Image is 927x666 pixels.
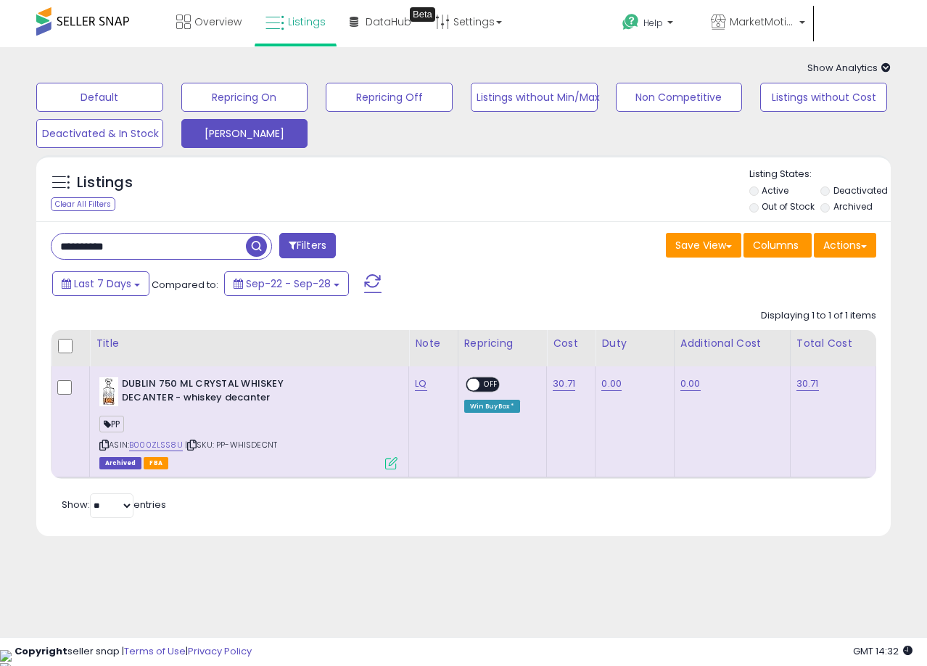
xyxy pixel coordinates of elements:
a: 30.71 [553,377,575,391]
a: 0.00 [680,377,701,391]
span: Help [643,17,663,29]
span: Overview [194,15,242,29]
span: Last 7 Days [74,276,131,291]
div: Cost [553,336,589,351]
div: Tooltip anchor [410,7,435,22]
b: DUBLIN 750 ML CRYSTAL WHISKEY DECANTER - whiskey decanter [122,377,298,408]
span: | SKU: PP-WHISDECNT [185,439,277,451]
span: FBA [144,457,168,469]
label: Deactivated [833,184,888,197]
p: Listing States: [749,168,891,181]
span: OFF [479,379,503,391]
span: Columns [753,238,799,252]
span: Listings [288,15,326,29]
div: Win BuyBox * [464,400,521,413]
div: Additional Cost [680,336,784,351]
span: MarketMotions [730,15,795,29]
th: CSV column name: cust_attr_1_Duty [596,330,674,366]
a: B000ZLSS8U [129,439,183,451]
span: Sep-22 - Sep-28 [246,276,331,291]
button: Columns [743,233,812,258]
div: Clear All Filters [51,197,115,211]
span: Compared to: [152,278,218,292]
span: PP [99,416,124,432]
button: Listings without Min/Max [471,83,598,112]
i: Get Help [622,13,640,31]
button: Repricing Off [326,83,453,112]
div: Displaying 1 to 1 of 1 items [761,309,876,323]
h5: Listings [77,173,133,193]
button: Listings without Cost [760,83,887,112]
button: Filters [279,233,336,258]
button: [PERSON_NAME] [181,119,308,148]
button: Actions [814,233,876,258]
a: Help [611,2,698,47]
button: Non Competitive [616,83,743,112]
label: Archived [833,200,873,213]
th: CSV column name: cust_attr_3_Total Cost [790,330,875,366]
a: 30.71 [796,377,819,391]
button: Deactivated & In Stock [36,119,163,148]
button: Default [36,83,163,112]
div: Total Cost [796,336,870,351]
div: Title [96,336,403,351]
button: Save View [666,233,741,258]
button: Repricing On [181,83,308,112]
span: 2025-10-6 14:32 GMT [853,644,912,658]
div: Note [415,336,451,351]
div: ASIN: [99,377,397,468]
span: Show: entries [62,498,166,511]
span: Show Analytics [807,61,891,75]
img: 51aENboAY1L._SL40_.jpg [99,377,118,406]
a: LQ [415,377,427,391]
label: Out of Stock [762,200,815,213]
div: Repricing [464,336,541,351]
a: Terms of Use [124,644,186,658]
span: DataHub [366,15,411,29]
strong: Copyright [15,644,67,658]
label: Active [762,184,788,197]
div: Duty [601,336,667,351]
span: Listings that have been deleted from Seller Central [99,457,141,469]
button: Sep-22 - Sep-28 [224,271,349,296]
a: Privacy Policy [188,644,252,658]
a: 0.00 [601,377,622,391]
button: Last 7 Days [52,271,149,296]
